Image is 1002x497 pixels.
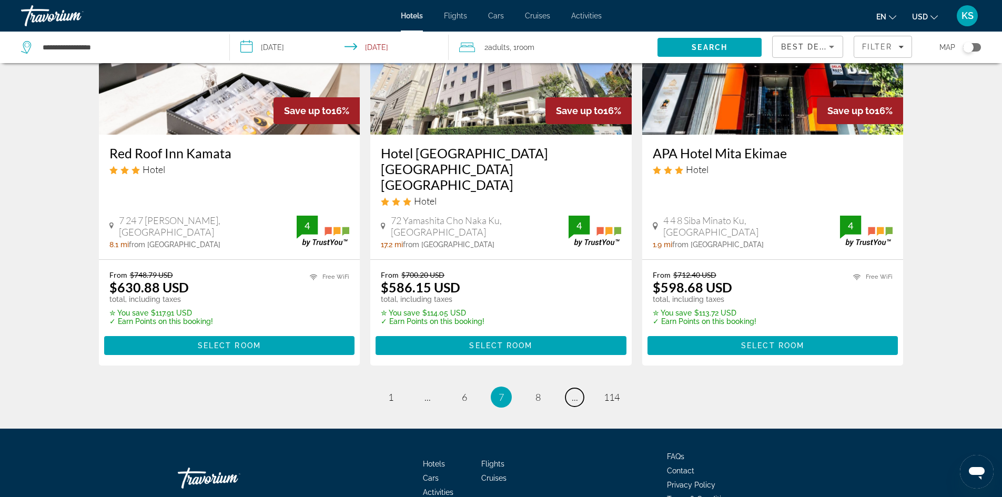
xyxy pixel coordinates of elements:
[510,40,534,55] span: , 1
[545,97,632,124] div: 16%
[499,391,504,403] span: 7
[686,164,709,175] span: Hotel
[481,474,507,482] a: Cruises
[109,270,127,279] span: From
[198,341,261,350] span: Select Room
[572,391,578,403] span: ...
[391,215,569,238] span: 72 Yamashita Cho Naka Ku, [GEOGRAPHIC_DATA]
[109,164,350,175] div: 3 star Hotel
[109,240,129,249] span: 8.1 mi
[535,391,541,403] span: 8
[484,40,510,55] span: 2
[178,462,283,494] a: Go Home
[109,145,350,161] h3: Red Roof Inn Kamata
[840,219,861,232] div: 4
[423,460,445,468] a: Hotels
[381,240,403,249] span: 17.2 mi
[109,295,213,303] p: total, including taxes
[381,309,484,317] p: $114.05 USD
[653,309,756,317] p: $113.72 USD
[854,36,912,58] button: Filters
[653,309,692,317] span: ✮ You save
[284,105,331,116] span: Save up to
[381,295,484,303] p: total, including taxes
[423,474,439,482] span: Cars
[130,270,173,279] del: $748.79 USD
[305,270,349,283] li: Free WiFi
[381,279,460,295] ins: $586.15 USD
[488,43,510,52] span: Adults
[444,12,467,20] a: Flights
[517,43,534,52] span: Room
[297,216,349,247] img: TrustYou guest rating badge
[462,391,467,403] span: 6
[667,481,715,489] a: Privacy Policy
[912,13,928,21] span: USD
[401,12,423,20] a: Hotels
[381,309,420,317] span: ✮ You save
[376,339,626,350] a: Select Room
[653,295,756,303] p: total, including taxes
[488,12,504,20] a: Cars
[817,97,903,124] div: 16%
[104,336,355,355] button: Select Room
[840,216,893,247] img: TrustYou guest rating badge
[647,339,898,350] a: Select Room
[954,5,981,27] button: User Menu
[99,387,904,408] nav: Pagination
[876,9,896,24] button: Change language
[876,13,886,21] span: en
[781,43,836,51] span: Best Deals
[556,105,603,116] span: Save up to
[653,145,893,161] a: APA Hotel Mita Ekimae
[653,279,732,295] ins: $598.68 USD
[230,32,449,63] button: Select check in and out date
[939,40,955,55] span: Map
[381,317,484,326] p: ✓ Earn Points on this booking!
[109,309,213,317] p: $117.91 USD
[143,164,165,175] span: Hotel
[381,145,621,192] a: Hotel [GEOGRAPHIC_DATA] [GEOGRAPHIC_DATA] [GEOGRAPHIC_DATA]
[449,32,657,63] button: Travelers: 2 adults, 0 children
[653,317,756,326] p: ✓ Earn Points on this booking!
[403,240,494,249] span: from [GEOGRAPHIC_DATA]
[525,12,550,20] a: Cruises
[109,279,189,295] ins: $630.88 USD
[663,215,841,238] span: 4 4 8 Siba Minato Ku, [GEOGRAPHIC_DATA]
[376,336,626,355] button: Select Room
[423,488,453,496] span: Activities
[21,2,126,29] a: Travorium
[469,341,532,350] span: Select Room
[667,452,684,461] a: FAQs
[571,12,602,20] a: Activities
[388,391,393,403] span: 1
[119,215,297,238] span: 7 24 7 [PERSON_NAME], [GEOGRAPHIC_DATA]
[414,195,437,207] span: Hotel
[401,270,444,279] del: $700.20 USD
[569,219,590,232] div: 4
[960,455,994,489] iframe: Button to launch messaging window
[42,39,214,55] input: Search hotel destination
[781,40,834,53] mat-select: Sort by
[569,216,621,247] img: TrustYou guest rating badge
[827,105,875,116] span: Save up to
[647,336,898,355] button: Select Room
[653,164,893,175] div: 3 star Hotel
[667,466,694,475] a: Contact
[481,460,504,468] a: Flights
[381,270,399,279] span: From
[862,43,892,51] span: Filter
[741,341,804,350] span: Select Room
[274,97,360,124] div: 16%
[109,309,148,317] span: ✮ You save
[653,270,671,279] span: From
[912,9,938,24] button: Change currency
